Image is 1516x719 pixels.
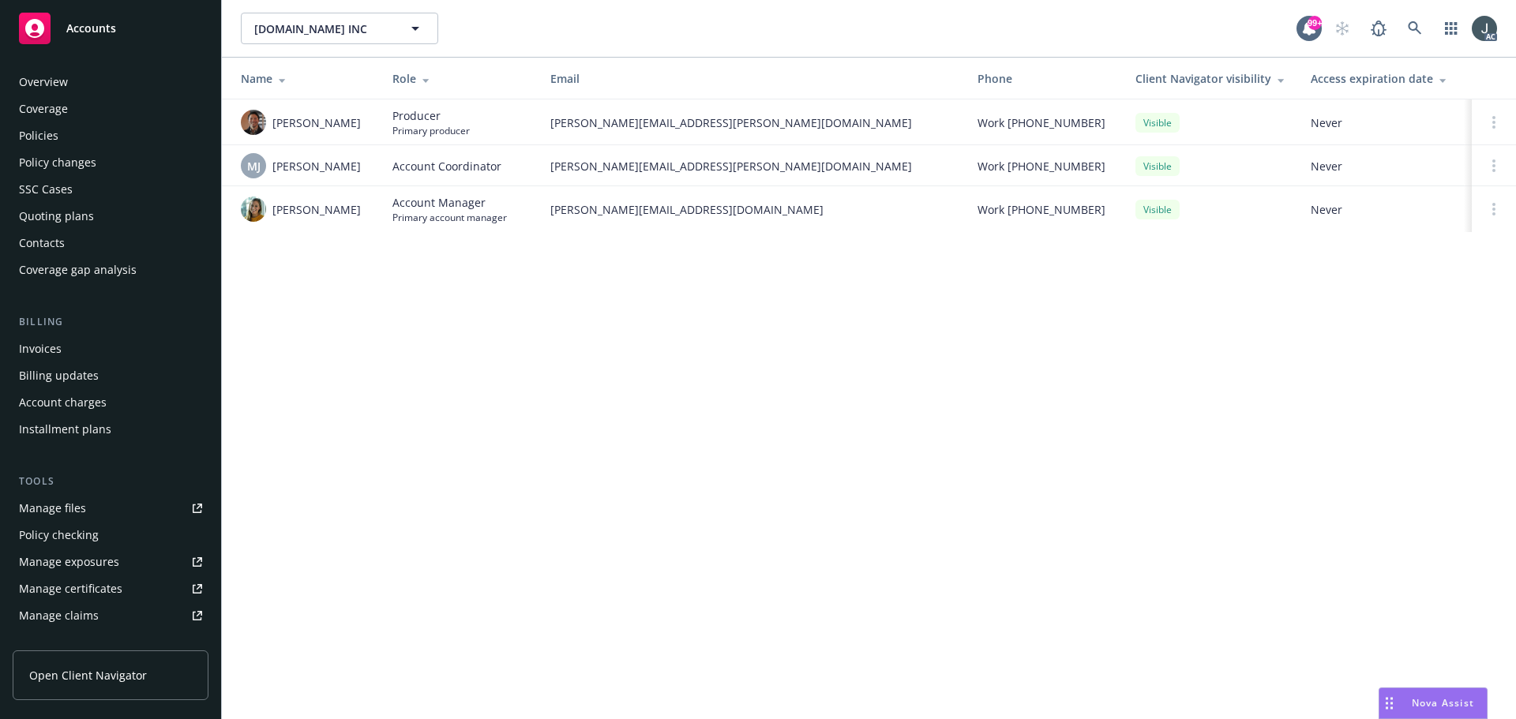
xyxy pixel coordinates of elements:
div: Access expiration date [1311,70,1459,87]
a: Switch app [1435,13,1467,44]
div: Tools [13,474,208,489]
a: Accounts [13,6,208,51]
span: [PERSON_NAME] [272,158,361,174]
div: Manage files [19,496,86,521]
div: Invoices [19,336,62,361]
a: Search [1399,13,1431,44]
span: Account Coordinator [392,158,501,174]
span: [PERSON_NAME][EMAIL_ADDRESS][PERSON_NAME][DOMAIN_NAME] [550,114,952,131]
img: photo [241,197,266,222]
div: Visible [1135,113,1180,133]
span: Work [PHONE_NUMBER] [978,114,1105,131]
div: Role [392,70,525,87]
span: Never [1311,201,1459,218]
span: Account Manager [392,194,507,211]
img: photo [1472,16,1497,41]
a: Coverage [13,96,208,122]
a: Start snowing [1326,13,1358,44]
span: Work [PHONE_NUMBER] [978,201,1105,218]
a: Manage claims [13,603,208,628]
div: Name [241,70,367,87]
div: Policy checking [19,522,99,548]
a: Report a Bug [1363,13,1394,44]
div: Phone [978,70,1110,87]
div: Drag to move [1379,688,1399,718]
div: Manage certificates [19,576,122,601]
a: Account charges [13,390,208,415]
div: Coverage gap analysis [19,257,137,283]
span: Never [1311,158,1459,174]
div: Billing [13,314,208,330]
div: Account charges [19,390,107,415]
div: Billing updates [19,363,99,388]
div: Visible [1135,200,1180,219]
span: Open Client Navigator [29,667,147,683]
div: Quoting plans [19,204,94,229]
span: [PERSON_NAME] [272,201,361,218]
button: [DOMAIN_NAME] INC [241,13,438,44]
a: Manage BORs [13,630,208,655]
div: 99+ [1308,16,1322,30]
button: Nova Assist [1379,687,1488,719]
img: photo [241,110,266,135]
div: Manage BORs [19,630,93,655]
div: Policies [19,123,58,148]
span: [PERSON_NAME][EMAIL_ADDRESS][DOMAIN_NAME] [550,201,952,218]
div: Contacts [19,230,65,256]
a: Billing updates [13,363,208,388]
span: [PERSON_NAME][EMAIL_ADDRESS][PERSON_NAME][DOMAIN_NAME] [550,158,952,174]
span: Work [PHONE_NUMBER] [978,158,1105,174]
span: [PERSON_NAME] [272,114,361,131]
div: Email [550,70,952,87]
a: Coverage gap analysis [13,257,208,283]
span: [DOMAIN_NAME] INC [254,21,391,37]
span: Nova Assist [1412,696,1474,710]
a: Invoices [13,336,208,361]
a: Manage files [13,496,208,521]
div: SSC Cases [19,177,73,202]
span: Producer [392,107,470,124]
span: Primary producer [392,124,470,137]
a: Policy checking [13,522,208,548]
div: Visible [1135,156,1180,176]
a: Quoting plans [13,204,208,229]
div: Policy changes [19,150,96,175]
a: Overview [13,69,208,95]
a: Contacts [13,230,208,256]
div: Manage claims [19,603,99,628]
a: SSC Cases [13,177,208,202]
span: Never [1311,114,1459,131]
a: Installment plans [13,417,208,442]
div: Manage exposures [19,549,119,575]
div: Installment plans [19,417,111,442]
a: Manage certificates [13,576,208,601]
a: Manage exposures [13,549,208,575]
div: Coverage [19,96,68,122]
span: Accounts [66,22,116,35]
span: Primary account manager [392,211,507,224]
div: Client Navigator visibility [1135,70,1285,87]
a: Policies [13,123,208,148]
div: Overview [19,69,68,95]
span: MJ [247,158,261,174]
a: Policy changes [13,150,208,175]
